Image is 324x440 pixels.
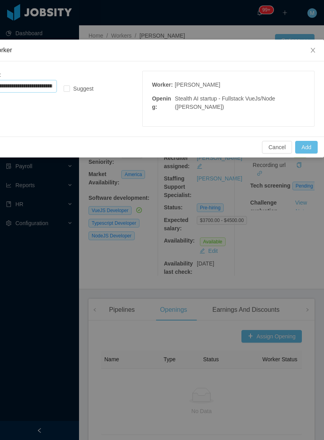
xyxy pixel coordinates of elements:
[175,95,275,110] span: Stealth AI startup - Fullstack VueJs/Node ([PERSON_NAME])
[175,82,220,88] span: [PERSON_NAME]
[152,95,171,110] strong: Opening :
[295,141,318,154] button: Add
[310,47,316,53] i: icon: close
[302,40,324,62] button: Close
[262,141,292,154] button: Cancel
[70,85,96,92] span: Suggest
[152,82,173,88] strong: Worker :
